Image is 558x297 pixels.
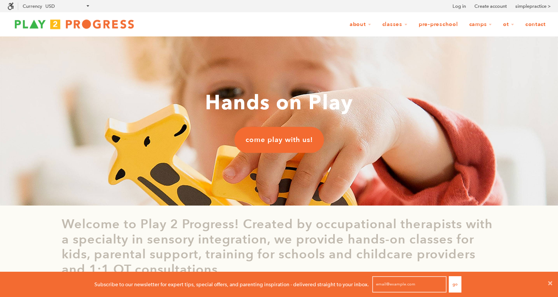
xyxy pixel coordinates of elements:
a: come play with us! [234,127,324,153]
a: simplepractice > [515,3,551,10]
a: Camps [464,17,497,32]
p: Welcome to Play 2 Progress! Created by occupational therapists with a specialty in sensory integr... [62,217,496,277]
p: Subscribe to our newsletter for expert tips, special offers, and parenting inspiration - delivere... [94,280,369,288]
a: Classes [377,17,412,32]
img: Play2Progress logo [7,17,141,32]
label: Currency [23,3,42,9]
span: come play with us! [246,135,313,145]
a: Contact [520,17,551,32]
a: Create account [474,3,507,10]
a: Log in [452,3,466,10]
button: Go [449,276,461,293]
input: email@example.com [372,276,447,293]
a: Pre-Preschool [414,17,463,32]
a: OT [498,17,519,32]
a: About [345,17,376,32]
